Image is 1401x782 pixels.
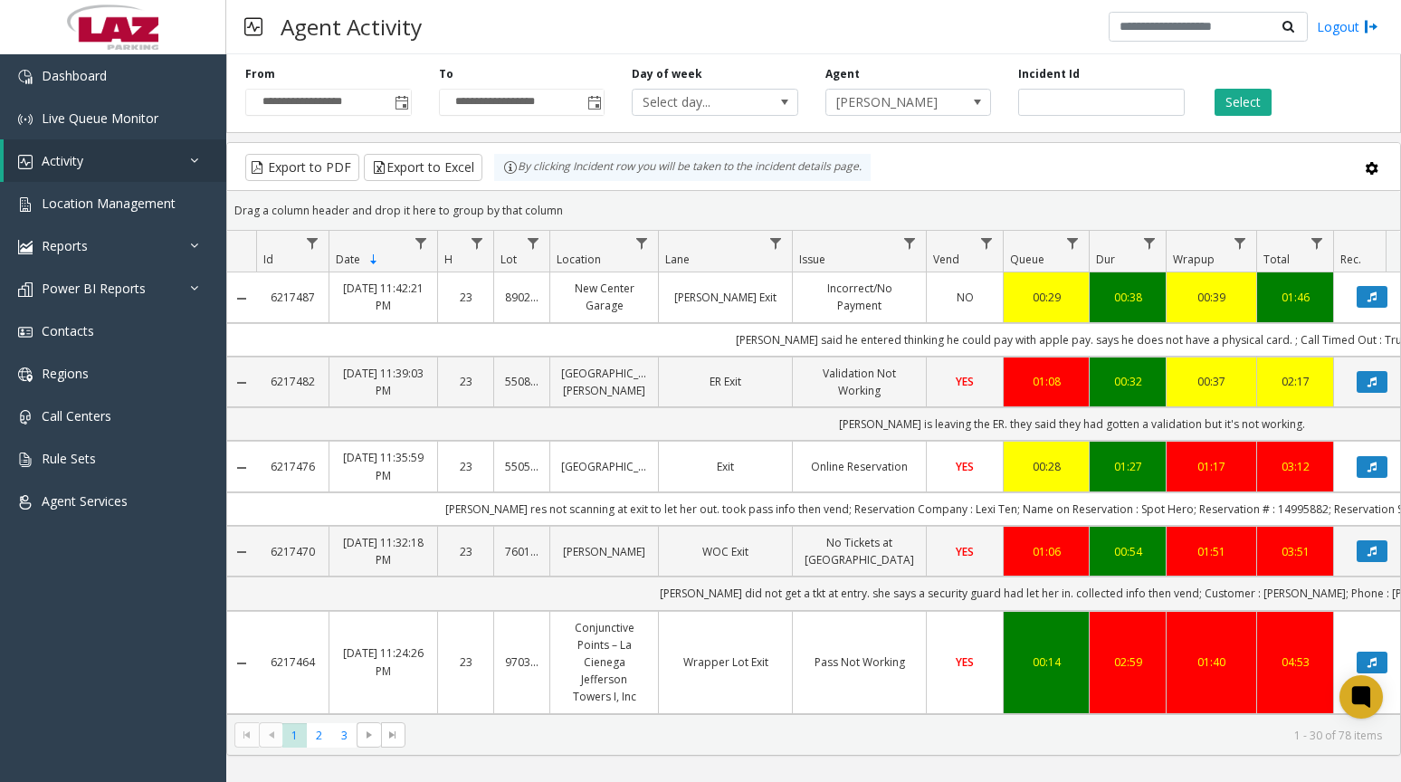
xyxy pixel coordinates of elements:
[1015,653,1078,671] div: 00:14
[1101,373,1155,390] a: 00:32
[804,653,915,671] a: Pass Not Working
[340,534,426,568] a: [DATE] 11:32:18 PM
[1101,289,1155,306] a: 00:38
[227,376,256,390] a: Collapse Details
[1061,231,1085,255] a: Queue Filter Menu
[1010,252,1044,267] span: Queue
[1101,543,1155,560] a: 00:54
[449,653,482,671] a: 23
[449,543,482,560] a: 23
[1177,653,1245,671] div: 01:40
[307,723,331,748] span: Page 2
[804,365,915,399] a: Validation Not Working
[18,325,33,339] img: 'icon'
[665,252,690,267] span: Lane
[957,290,974,305] span: NO
[340,449,426,483] a: [DATE] 11:35:59 PM
[364,154,482,181] button: Export to Excel
[1015,458,1078,475] a: 00:28
[826,90,958,115] span: [PERSON_NAME]
[521,231,546,255] a: Lot Filter Menu
[245,154,359,181] button: Export to PDF
[227,461,256,475] a: Collapse Details
[367,253,381,267] span: Sortable
[938,373,992,390] a: YES
[340,644,426,679] a: [DATE] 11:24:26 PM
[1177,289,1245,306] a: 00:39
[227,231,1400,714] div: Data table
[1268,373,1322,390] a: 02:17
[1138,231,1162,255] a: Dur Filter Menu
[42,322,94,339] span: Contacts
[381,722,405,748] span: Go to the last page
[933,252,959,267] span: Vend
[386,728,400,742] span: Go to the last page
[1173,252,1215,267] span: Wrapup
[670,289,781,306] a: [PERSON_NAME] Exit
[494,154,871,181] div: By clicking Incident row you will be taken to the incident details page.
[263,252,273,267] span: Id
[227,656,256,671] a: Collapse Details
[1268,653,1322,671] a: 04:53
[1177,373,1245,390] a: 00:37
[1015,373,1078,390] div: 01:08
[975,231,999,255] a: Vend Filter Menu
[505,458,538,475] a: 550570
[409,231,434,255] a: Date Filter Menu
[267,458,318,475] a: 6217476
[42,195,176,212] span: Location Management
[505,653,538,671] a: 970377
[18,367,33,382] img: 'icon'
[1177,543,1245,560] a: 01:51
[584,90,604,115] span: Toggle popup
[245,66,275,82] label: From
[282,723,307,748] span: Page 1
[340,365,426,399] a: [DATE] 11:39:03 PM
[1101,458,1155,475] a: 01:27
[764,231,788,255] a: Lane Filter Menu
[1215,89,1272,116] button: Select
[449,289,482,306] a: 23
[938,653,992,671] a: YES
[336,252,360,267] span: Date
[18,240,33,254] img: 'icon'
[18,155,33,169] img: 'icon'
[1015,543,1078,560] a: 01:06
[444,252,453,267] span: H
[416,728,1382,743] kendo-pager-info: 1 - 30 of 78 items
[938,543,992,560] a: YES
[557,252,601,267] span: Location
[670,373,781,390] a: ER Exit
[449,458,482,475] a: 23
[244,5,262,49] img: pageIcon
[267,543,318,560] a: 6217470
[1364,17,1378,36] img: logout
[500,252,517,267] span: Lot
[1340,252,1361,267] span: Rec.
[1228,231,1253,255] a: Wrapup Filter Menu
[804,458,915,475] a: Online Reservation
[18,70,33,84] img: 'icon'
[1268,289,1322,306] a: 01:46
[633,90,764,115] span: Select day...
[227,291,256,306] a: Collapse Details
[267,289,318,306] a: 6217487
[18,197,33,212] img: 'icon'
[1268,458,1322,475] a: 03:12
[18,495,33,510] img: 'icon'
[42,365,89,382] span: Regions
[1268,543,1322,560] a: 03:51
[340,280,426,314] a: [DATE] 11:42:21 PM
[505,373,538,390] a: 550855
[670,458,781,475] a: Exit
[1101,653,1155,671] a: 02:59
[227,545,256,559] a: Collapse Details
